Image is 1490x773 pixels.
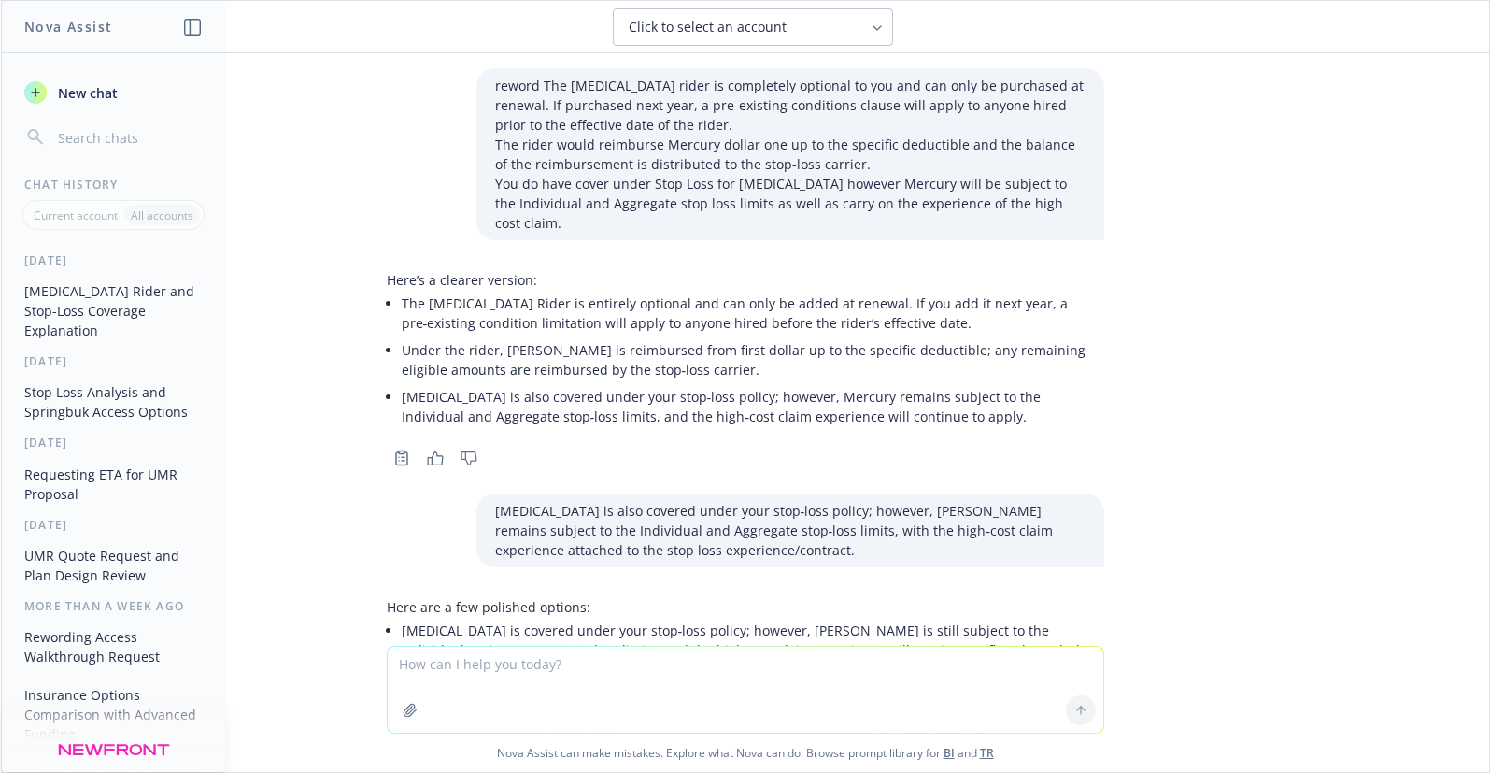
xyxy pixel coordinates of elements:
span: Nova Assist can make mistakes. Explore what Nova can do: Browse prompt library for and [8,734,1482,772]
div: [DATE] [2,353,225,369]
p: The rider would reimburse Mercury dollar one up to the specific deductible and the balance of the... [495,135,1086,174]
p: All accounts [131,208,193,223]
button: New chat [17,76,210,109]
span: New chat [54,83,118,103]
a: TR [980,745,994,761]
p: [MEDICAL_DATA] is also covered under your stop‑loss policy; however, [PERSON_NAME] remains subjec... [495,501,1086,560]
p: Here are a few polished options: [387,597,1104,617]
a: BI [944,745,955,761]
button: Stop Loss Analysis and Springbuk Access Options [17,377,210,427]
button: Click to select an account [613,8,893,46]
svg: Copy to clipboard [393,450,410,466]
button: [MEDICAL_DATA] Rider and Stop-Loss Coverage Explanation [17,276,210,346]
p: You do have cover under Stop Loss for [MEDICAL_DATA] however Mercury will be subject to the Indiv... [495,174,1086,233]
div: [DATE] [2,517,225,533]
p: Current account [34,208,118,223]
button: Rewording Access Walkthrough Request [17,622,210,672]
div: Chat History [2,177,225,193]
button: Requesting ETA for UMR Proposal [17,459,210,509]
button: UMR Quote Request and Plan Design Review [17,540,210,591]
div: [DATE] [2,435,225,451]
button: Thumbs down [454,445,484,471]
p: reword The [MEDICAL_DATA] rider is completely optional to you and can only be purchased at renewa... [495,76,1086,135]
li: Under the rider, [PERSON_NAME] is reimbursed from first dollar up to the specific deductible; any... [402,336,1104,383]
p: Here’s a clearer version: [387,270,1104,290]
h1: Nova Assist [24,17,112,36]
li: The [MEDICAL_DATA] Rider is entirely optional and can only be added at renewal. If you add it nex... [402,290,1104,336]
button: Insurance Options Comparison with Advanced Funding [17,680,210,750]
li: [MEDICAL_DATA] is also covered under your stop‑loss policy; however, Mercury remains subject to t... [402,383,1104,430]
div: [DATE] [2,252,225,268]
span: Click to select an account [629,18,787,36]
div: More than a week ago [2,598,225,614]
input: Search chats [54,124,203,150]
p: [MEDICAL_DATA] is covered under your stop‑loss policy; however, [PERSON_NAME] is still subject to... [402,621,1104,680]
